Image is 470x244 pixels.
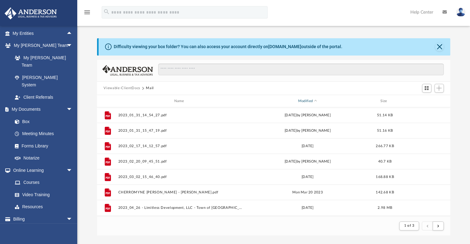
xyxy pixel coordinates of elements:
a: Notarize [9,152,79,164]
button: Mail [146,85,154,91]
button: 2023_02_20_09_45_51.pdf [118,159,243,163]
div: Difficulty viewing your box folder? You can also access your account directly on outside of the p... [114,43,342,50]
span: 40.7 KB [378,160,392,163]
button: Switch to Grid View [422,84,431,93]
a: Video Training [9,188,76,201]
span: arrow_drop_down [66,164,79,177]
div: [DATE] by [PERSON_NAME] [245,159,370,164]
button: Add [434,84,444,93]
a: My Documentsarrow_drop_down [4,103,79,116]
a: My [PERSON_NAME] Teamarrow_drop_down [4,39,79,52]
div: [DATE] [245,143,370,149]
div: [DATE] [245,174,370,180]
div: id [400,98,443,104]
a: Meeting Minutes [9,128,79,140]
div: [DATE] by [PERSON_NAME] [245,113,370,118]
span: arrow_drop_up [66,27,79,40]
button: 2023_01_31_15_47_19.pdf [118,129,243,133]
a: [DOMAIN_NAME] [268,44,301,49]
button: 2023_04_26 - Limitless Development, LLC - Town of [GEOGRAPHIC_DATA]pdf [118,206,243,210]
img: User Pic [456,8,465,17]
span: 168.88 KB [376,175,394,179]
span: 142.68 KB [376,191,394,194]
div: Mon Mar 20 2023 [245,190,370,195]
input: Search files and folders [158,64,443,75]
span: 2.98 MB [378,206,392,209]
img: Anderson Advisors Platinum Portal [3,7,59,19]
div: [DATE] [245,205,370,211]
a: [PERSON_NAME] System [9,71,79,91]
span: 266.77 KB [376,144,394,148]
button: 2023_02_17_14_12_57.pdf [118,144,243,148]
button: 1 of 3 [399,221,419,230]
span: arrow_drop_down [66,103,79,116]
div: Size [372,98,397,104]
a: My Entitiesarrow_drop_up [4,27,82,39]
button: 2023_01_31_14_54_27.pdf [118,113,243,117]
a: My [PERSON_NAME] Team [9,52,76,71]
div: [DATE] by [PERSON_NAME] [245,128,370,134]
div: Modified [245,98,370,104]
button: Close [435,43,444,51]
a: Online Learningarrow_drop_down [4,164,79,176]
a: menu [83,12,91,16]
button: CHERROMYNE [PERSON_NAME] - [PERSON_NAME].pdf [118,190,243,194]
span: 51.16 KB [377,129,392,132]
span: 51.14 KB [377,114,392,117]
button: 2023_03_02_15_46_40.pdf [118,175,243,179]
a: Forms Library [9,140,76,152]
div: grid [97,107,451,216]
i: menu [83,9,91,16]
span: arrow_drop_down [66,39,79,52]
a: Courses [9,176,79,189]
a: Billingarrow_drop_down [4,213,82,225]
button: Viewable-ClientDocs [104,85,140,91]
span: 1 of 3 [404,224,414,227]
a: Resources [9,201,79,213]
i: search [103,8,110,15]
a: Box [9,115,76,128]
span: arrow_drop_down [66,213,79,225]
div: Name [118,98,242,104]
div: id [100,98,115,104]
a: Client Referrals [9,91,79,103]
